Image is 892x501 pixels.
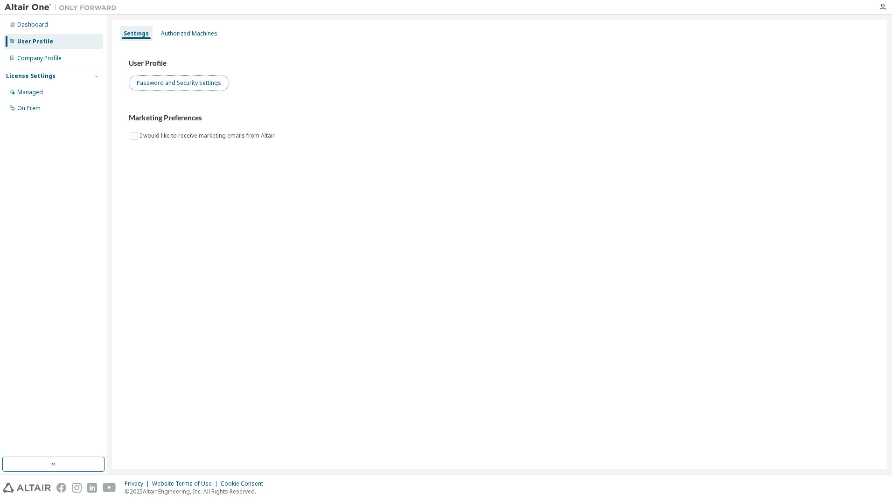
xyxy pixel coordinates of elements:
img: youtube.svg [103,483,116,493]
div: Company Profile [17,55,62,62]
img: instagram.svg [72,483,82,493]
h3: Marketing Preferences [129,113,871,123]
img: Altair One [5,3,121,12]
div: Privacy [125,480,152,487]
button: Password and Security Settings [129,75,229,91]
div: Managed [17,89,43,96]
div: License Settings [6,72,56,80]
img: linkedin.svg [87,483,97,493]
h3: User Profile [129,59,871,68]
div: On Prem [17,104,41,112]
div: User Profile [17,38,53,45]
label: I would like to receive marketing emails from Altair [140,130,277,141]
img: altair_logo.svg [3,483,51,493]
div: Dashboard [17,21,48,28]
p: © 2025 Altair Engineering, Inc. All Rights Reserved. [125,487,269,495]
div: Website Terms of Use [152,480,221,487]
div: Authorized Machines [161,30,217,37]
div: Settings [124,30,149,37]
div: Cookie Consent [221,480,269,487]
img: facebook.svg [56,483,66,493]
